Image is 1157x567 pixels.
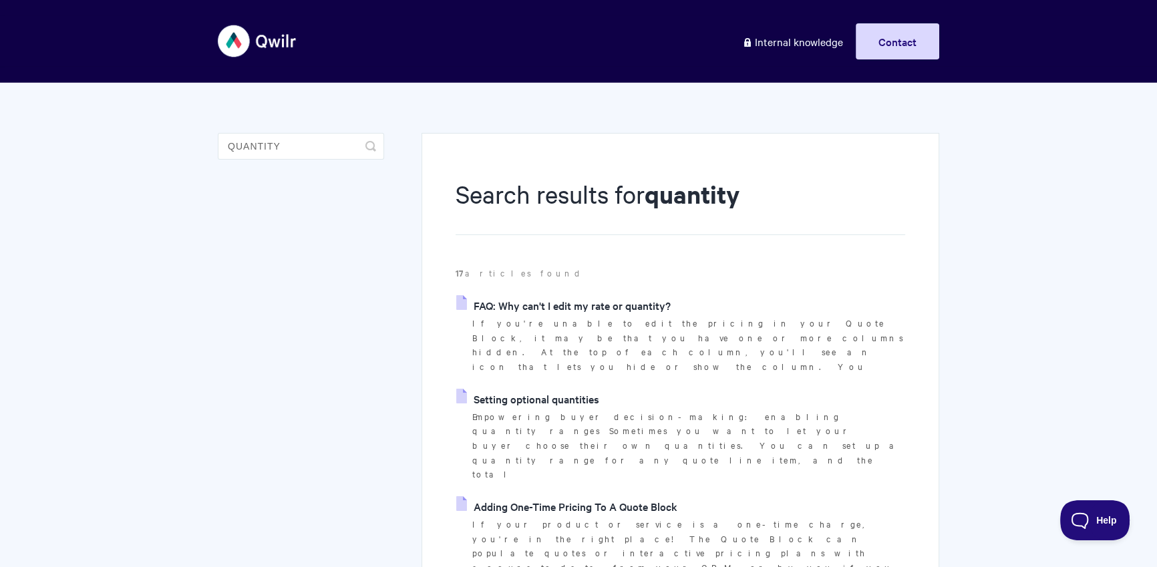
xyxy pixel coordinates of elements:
p: If you're unable to edit the pricing in your Quote Block, it may be that you have one or more col... [472,316,905,374]
a: FAQ: Why can't I edit my rate or quantity? [456,295,671,315]
strong: quantity [645,178,739,210]
p: Empowering buyer decision-making: enabling quantity ranges Sometimes you want to let your buyer c... [472,409,905,482]
h1: Search results for [456,177,905,235]
strong: 17 [456,266,465,279]
a: Adding One-Time Pricing To A Quote Block [456,496,677,516]
img: Qwilr Help Center [218,16,297,66]
p: articles found [456,266,905,280]
a: Internal knowledge [732,23,853,59]
iframe: Toggle Customer Support [1060,500,1130,540]
a: Setting optional quantities [456,389,599,409]
input: Search [218,133,384,160]
a: Contact [856,23,939,59]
